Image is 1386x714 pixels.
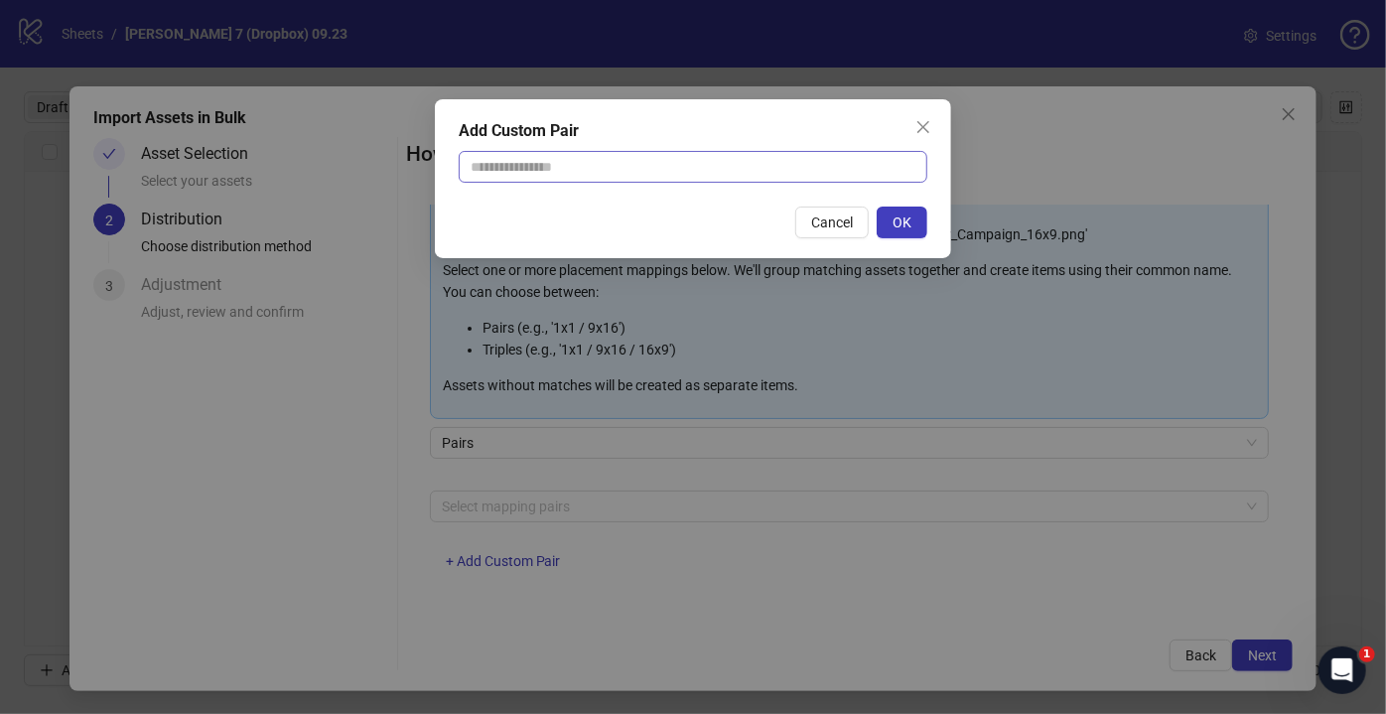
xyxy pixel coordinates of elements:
[795,207,869,238] button: Cancel
[915,119,931,135] span: close
[1318,646,1366,694] iframe: Intercom live chat
[893,214,911,230] span: OK
[907,111,939,143] button: Close
[1359,646,1375,662] span: 1
[459,119,927,143] div: Add Custom Pair
[877,207,927,238] button: OK
[811,214,853,230] span: Cancel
